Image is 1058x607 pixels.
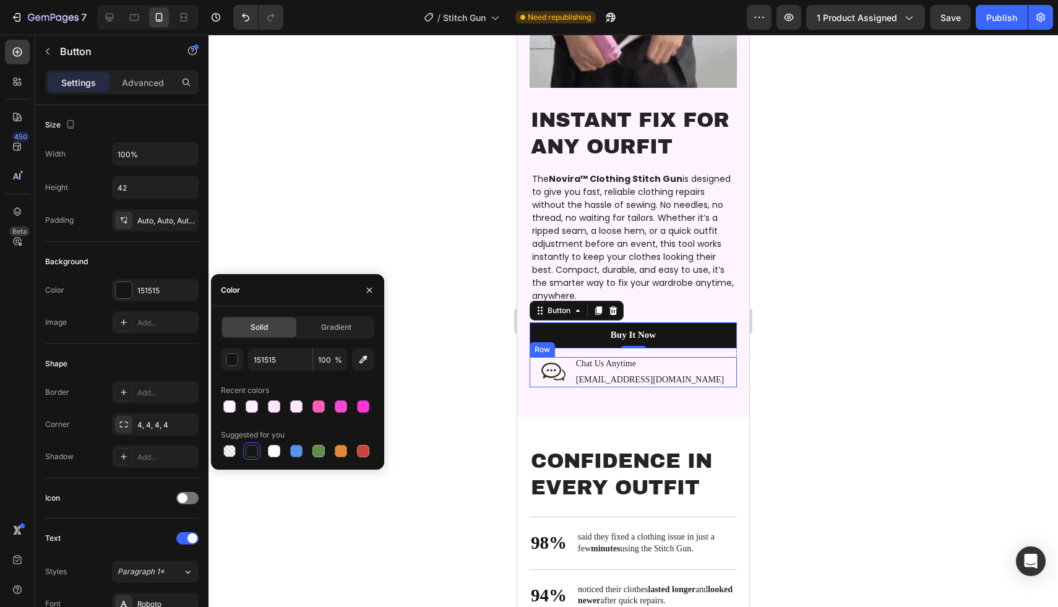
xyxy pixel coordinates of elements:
iframe: Design area [517,35,749,607]
div: Icon [45,493,60,504]
span: Need republishing [528,12,591,23]
div: Color [45,285,64,296]
div: Shadow [45,451,74,462]
div: Beta [9,226,30,236]
div: Publish [986,11,1017,24]
div: Add... [137,452,196,463]
div: Suggested for you [221,429,285,441]
div: 4, 4, 4, 4 [137,420,196,431]
div: Add... [137,387,196,398]
p: 94% [14,549,49,573]
div: Background [45,256,88,267]
span: 1 product assigned [817,11,897,24]
span: % [335,355,342,366]
span: Paragraph 1* [118,566,165,577]
strong: lasted longer [131,550,179,559]
div: Border [45,387,69,398]
div: 450 [12,132,30,142]
div: Styles [45,566,67,577]
div: Add... [137,317,196,329]
p: noticed their clothes and after quick repairs. [61,549,218,572]
div: Width [45,149,66,160]
div: Corner [45,419,70,430]
p: Settings [61,76,96,89]
span: Save [940,12,961,23]
div: Undo/Redo [233,5,283,30]
div: Text [45,533,61,544]
button: Publish [976,5,1028,30]
div: Padding [45,215,74,226]
div: Recent colors [221,385,269,396]
span: Gradient [321,322,351,333]
span: Solid [251,322,268,333]
input: Auto [113,176,198,199]
div: Auto, Auto, Auto, Auto [137,215,196,226]
input: Eg: FFFFFF [248,348,312,371]
button: 1 product assigned [806,5,925,30]
div: Size [45,117,78,134]
span: / [437,11,441,24]
div: Color [221,285,240,296]
button: Save [930,5,971,30]
p: Advanced [122,76,164,89]
span: Stitch Gun [443,11,486,24]
input: Auto [113,143,198,165]
div: Open Intercom Messenger [1016,546,1046,576]
div: Height [45,182,68,193]
button: 7 [5,5,92,30]
div: Image [45,317,67,328]
button: Paragraph 1* [112,561,199,583]
p: Button [60,44,165,59]
p: 7 [81,10,87,25]
div: Shape [45,358,67,369]
div: 151515 [137,285,196,296]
